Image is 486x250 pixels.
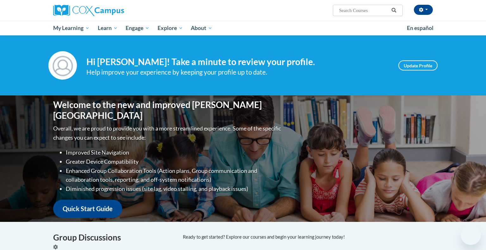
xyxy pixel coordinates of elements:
[66,148,283,157] li: Improved Site Navigation
[48,51,77,80] img: Profile Image
[389,7,399,14] button: Search
[398,60,438,70] a: Update Profile
[191,24,212,32] span: About
[158,24,183,32] span: Explore
[53,5,124,16] img: Cox Campus
[86,67,389,77] div: Help improve your experience by keeping your profile up to date.
[49,21,94,35] a: My Learning
[53,100,283,121] h1: Welcome to the new and improved [PERSON_NAME][GEOGRAPHIC_DATA]
[53,231,173,244] h4: Group Discussions
[98,24,118,32] span: Learn
[66,184,283,193] li: Diminished progression issues (site lag, video stalling, and playback issues)
[44,21,442,35] div: Main menu
[339,7,389,14] input: Search Courses
[94,21,122,35] a: Learn
[121,21,153,35] a: Engage
[66,166,283,185] li: Enhanced Group Collaboration Tools (Action plans, Group communication and collaboration tools, re...
[126,24,149,32] span: Engage
[53,124,283,142] p: Overall, we are proud to provide you with a more streamlined experience. Some of the specific cha...
[461,225,481,245] iframe: Button to launch messaging window
[414,5,433,15] button: Account Settings
[153,21,187,35] a: Explore
[407,25,433,31] span: En español
[403,21,438,35] a: En español
[53,5,173,16] a: Cox Campus
[53,24,90,32] span: My Learning
[66,157,283,166] li: Greater Device Compatibility
[86,57,389,67] h4: Hi [PERSON_NAME]! Take a minute to review your profile.
[53,200,122,218] a: Quick Start Guide
[187,21,217,35] a: About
